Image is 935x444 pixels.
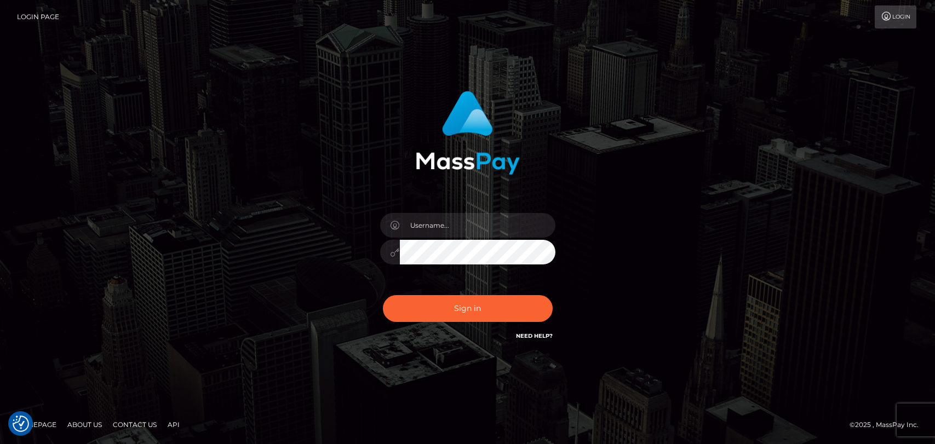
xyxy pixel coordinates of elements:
a: API [163,416,184,433]
div: © 2025 , MassPay Inc. [850,419,927,431]
a: Contact Us [108,416,161,433]
img: MassPay Login [416,91,520,175]
a: Need Help? [516,332,553,339]
button: Consent Preferences [13,416,29,432]
img: Revisit consent button [13,416,29,432]
input: Username... [400,213,555,238]
a: About Us [63,416,106,433]
a: Login Page [17,5,59,28]
a: Login [875,5,916,28]
button: Sign in [383,295,553,322]
a: Homepage [12,416,61,433]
